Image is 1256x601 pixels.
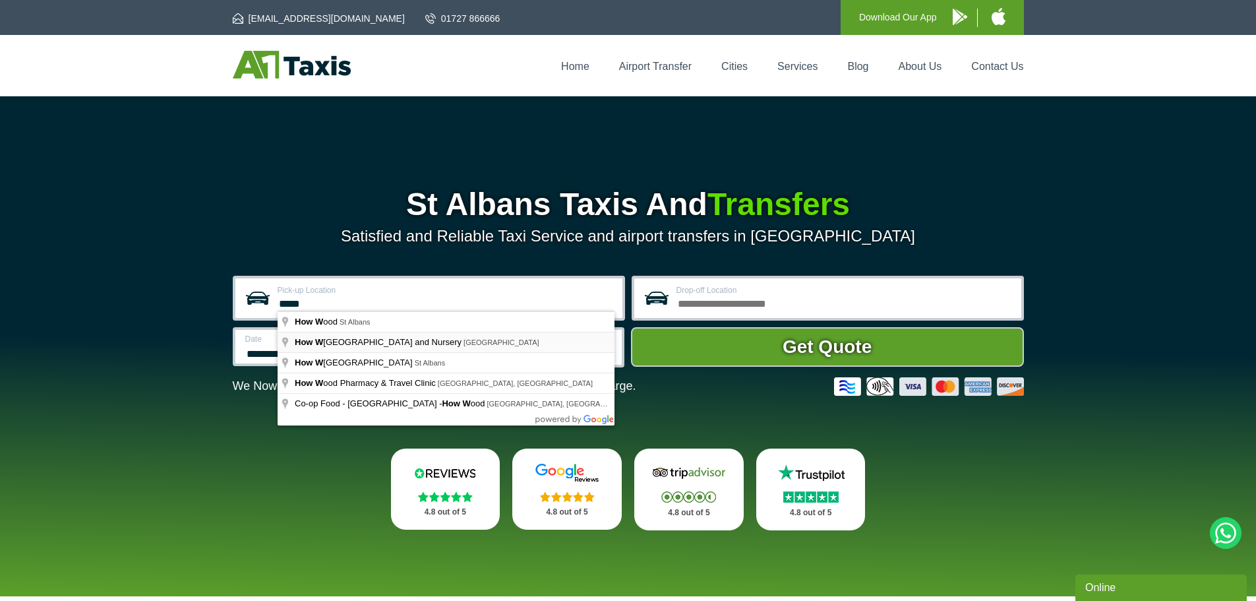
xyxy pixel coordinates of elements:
span: [GEOGRAPHIC_DATA] [295,358,415,367]
a: [EMAIL_ADDRESS][DOMAIN_NAME] [233,12,405,25]
img: Stars [783,491,839,503]
span: How W [442,398,470,408]
img: Trustpilot [771,463,851,483]
span: ood Pharmacy & Travel Clinic [295,378,438,388]
a: Reviews.io Stars 4.8 out of 5 [391,449,500,530]
span: Co-op Food - [GEOGRAPHIC_DATA] - ood [295,398,487,408]
p: Download Our App [859,9,937,26]
img: A1 Taxis iPhone App [992,8,1005,25]
a: About Us [899,61,942,72]
span: [GEOGRAPHIC_DATA], [GEOGRAPHIC_DATA] [487,400,642,408]
span: Transfers [707,187,850,222]
img: Stars [661,491,716,503]
span: [GEOGRAPHIC_DATA] and Nursery [295,337,464,347]
img: A1 Taxis Android App [953,9,967,25]
label: Drop-off Location [676,286,1013,294]
a: Home [561,61,589,72]
img: A1 Taxis St Albans LTD [233,51,351,79]
img: Google [527,463,607,483]
p: We Now Accept Card & Contactless Payment In [233,379,636,393]
img: Stars [418,491,473,502]
a: Services [777,61,818,72]
img: Reviews.io [405,463,485,483]
a: Contact Us [971,61,1023,72]
span: How W [295,317,323,327]
a: Cities [721,61,748,72]
p: 4.8 out of 5 [405,504,486,521]
a: Blog [847,61,868,72]
span: How W [295,358,323,367]
a: Trustpilot Stars 4.8 out of 5 [756,449,866,530]
img: Credit And Debit Cards [834,377,1024,396]
iframe: chat widget [1075,572,1249,601]
span: St Albans [415,359,445,367]
span: How W [295,337,323,347]
img: Tripadvisor [649,463,729,483]
span: [GEOGRAPHIC_DATA], [GEOGRAPHIC_DATA] [438,379,593,387]
p: 4.8 out of 5 [527,504,607,521]
span: ood [295,317,340,327]
p: 4.8 out of 5 [649,505,729,521]
p: 4.8 out of 5 [771,505,851,521]
h1: St Albans Taxis And [233,189,1024,220]
a: Airport Transfer [619,61,692,72]
a: Tripadvisor Stars 4.8 out of 5 [634,449,744,530]
span: St Albans [340,318,370,326]
a: 01727 866666 [425,12,500,25]
span: How W [295,378,323,388]
a: Google Stars 4.8 out of 5 [512,449,622,530]
label: Date [245,335,415,343]
p: Satisfied and Reliable Taxi Service and airport transfers in [GEOGRAPHIC_DATA] [233,227,1024,245]
label: Pick-up Location [278,286,614,294]
img: Stars [540,491,595,502]
span: [GEOGRAPHIC_DATA] [464,338,539,346]
button: Get Quote [631,327,1024,367]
